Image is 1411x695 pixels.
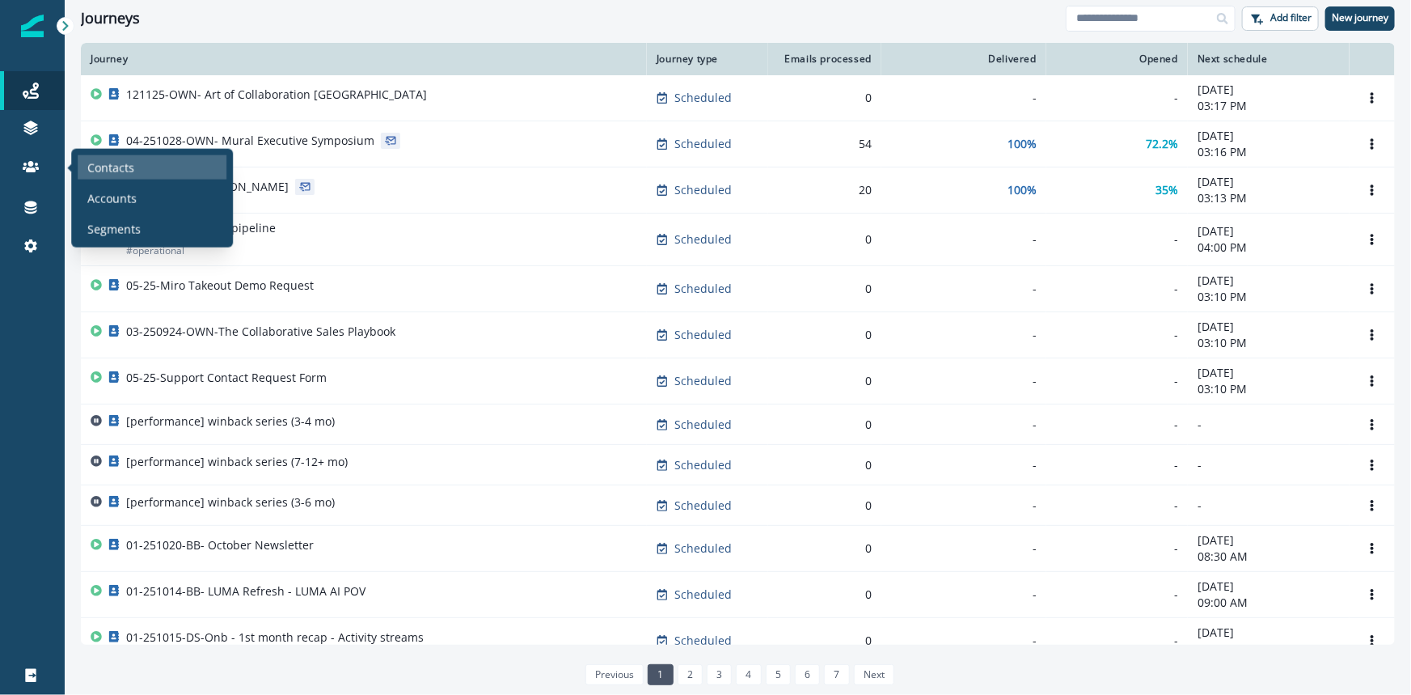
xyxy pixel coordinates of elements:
p: 121125-OWN- Art of Collaboration [GEOGRAPHIC_DATA] [126,87,427,103]
a: 121125-OWN- Art of Collaboration [GEOGRAPHIC_DATA]Scheduled0--[DATE]03:17 PMOptions [81,75,1395,121]
p: Scheduled [674,90,732,106]
a: 05-25-Support Contact Request FormScheduled0--[DATE]03:10 PMOptions [81,358,1395,405]
div: - [1056,231,1178,248]
div: - [891,90,1037,106]
div: - [891,540,1037,557]
p: Scheduled [674,540,732,557]
div: - [1056,327,1178,343]
p: [performance] winback series (3-4 mo) [126,413,335,430]
p: 03:10 PM [1198,381,1340,397]
p: [DATE] [1198,128,1340,144]
div: - [1056,540,1178,557]
p: Scheduled [674,327,732,343]
p: 09:00 AM [1198,595,1340,611]
div: 0 [778,633,872,649]
button: Options [1359,629,1385,653]
div: - [1056,281,1178,297]
p: 01-251020-BB- October Newsletter [126,537,314,553]
p: New journey [1332,12,1388,23]
p: Scheduled [674,231,732,248]
a: 01-251014-BB- LUMA Refresh - LUMA AI POVScheduled0--[DATE]09:00 AMOptions [81,572,1395,618]
p: Scheduled [674,633,732,649]
p: 03:17 PM [1198,98,1340,114]
button: Options [1359,536,1385,561]
div: - [1056,373,1178,389]
a: 02-25-GUIDE-[PERSON_NAME]Scheduled20100%35%[DATE]03:13 PMOptions [81,167,1395,214]
p: - [1198,457,1340,473]
p: Contacts [87,159,134,176]
div: 0 [778,540,872,557]
p: [DATE] [1198,82,1340,98]
button: Options [1359,277,1385,301]
p: - [1198,498,1340,514]
p: [DATE] [1198,319,1340,335]
div: - [891,373,1037,389]
p: [performance] winback series (3-6 mo) [126,494,335,511]
a: [op] lead ingestion pipeline#operationalScheduled0--[DATE]04:00 PMOptions [81,214,1395,266]
div: Emails processed [778,53,872,66]
button: Options [1359,178,1385,202]
p: [DATE] [1198,625,1340,641]
p: 08:00 AM [1198,641,1340,657]
div: 0 [778,498,872,514]
div: - [1056,417,1178,433]
img: Inflection [21,15,44,37]
div: Opened [1056,53,1178,66]
button: Add filter [1242,6,1319,31]
div: Next schedule [1198,53,1340,66]
p: Scheduled [674,498,732,514]
a: Next page [854,664,894,685]
p: 04-251028-OWN- Mural Executive Symposium [126,133,374,149]
p: [DATE] [1198,223,1340,239]
p: [performance] winback series (7-12+ mo) [126,454,348,470]
button: Options [1359,413,1385,437]
p: [DATE] [1198,532,1340,549]
a: Page 1 is your current page [648,664,673,685]
p: [DATE] [1198,174,1340,190]
div: - [891,327,1037,343]
a: Page 3 [707,664,732,685]
p: - [1198,417,1340,433]
a: 03-250924-OWN-The Collaborative Sales PlaybookScheduled0--[DATE]03:10 PMOptions [81,312,1395,358]
div: - [1056,633,1178,649]
button: Options [1359,227,1385,252]
p: 05-25-Support Contact Request Form [126,370,327,386]
button: Options [1359,132,1385,156]
p: [DATE] [1198,273,1340,289]
p: 100% [1008,136,1037,152]
p: Scheduled [674,281,732,297]
button: New journey [1325,6,1395,31]
p: 35% [1155,182,1178,198]
div: 0 [778,587,872,603]
p: Scheduled [674,417,732,433]
div: 0 [778,327,872,343]
a: [performance] winback series (7-12+ mo)Scheduled0---Options [81,445,1395,485]
p: 05-25-Miro Takeout Demo Request [126,278,314,294]
a: Accounts [78,186,226,210]
p: Segments [87,220,141,237]
a: Page 5 [766,664,791,685]
p: 03:13 PM [1198,190,1340,206]
p: Add filter [1270,12,1312,23]
button: Options [1359,86,1385,110]
a: 01-251015-DS-Onb - 1st month recap - Activity streamsScheduled0--[DATE]08:00 AMOptions [81,618,1395,664]
ul: Pagination [581,664,894,685]
h1: Journeys [81,10,140,28]
div: Journey type [657,53,758,66]
p: 01-251014-BB- LUMA Refresh - LUMA AI POV [126,583,365,600]
p: 03:16 PM [1198,144,1340,160]
p: Scheduled [674,373,732,389]
button: Options [1359,369,1385,393]
div: - [891,587,1037,603]
p: Scheduled [674,457,732,473]
p: 04:00 PM [1198,239,1340,256]
p: # operational [126,243,184,259]
div: - [1056,587,1178,603]
a: 01-251020-BB- October NewsletterScheduled0--[DATE]08:30 AMOptions [81,526,1395,572]
button: Options [1359,494,1385,518]
p: Accounts [87,189,137,206]
div: - [1056,457,1178,473]
a: 05-25-Miro Takeout Demo RequestScheduled0--[DATE]03:10 PMOptions [81,266,1395,312]
p: 100% [1008,182,1037,198]
p: 03:10 PM [1198,289,1340,305]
